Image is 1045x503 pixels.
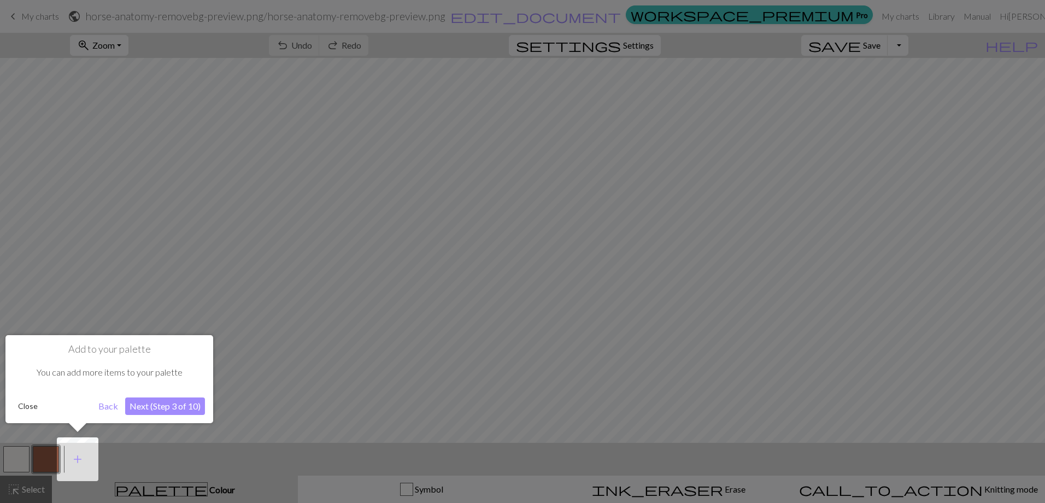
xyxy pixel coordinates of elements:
[14,355,205,389] div: You can add more items to your palette
[94,397,122,415] button: Back
[14,398,42,414] button: Close
[5,335,213,423] div: Add to your palette
[14,343,205,355] h1: Add to your palette
[125,397,205,415] button: Next (Step 3 of 10)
